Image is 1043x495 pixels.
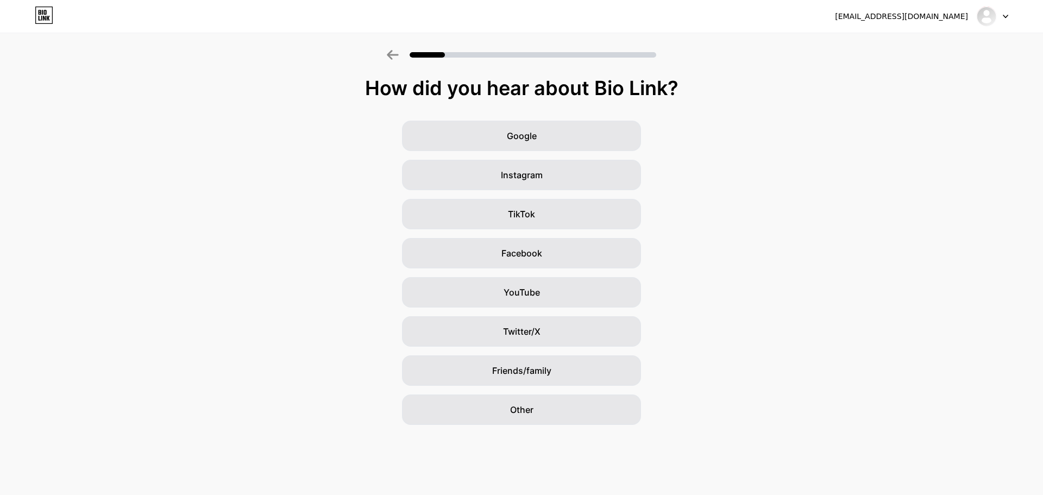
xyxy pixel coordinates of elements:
img: Thân Đức Nguyên [976,6,997,27]
div: How did you hear about Bio Link? [5,77,1038,99]
span: Twitter/X [503,325,541,338]
div: [EMAIL_ADDRESS][DOMAIN_NAME] [835,11,968,22]
span: Google [507,129,537,142]
span: Friends/family [492,364,551,377]
span: Other [510,403,533,416]
span: Instagram [501,168,543,181]
span: Facebook [501,247,542,260]
span: YouTube [504,286,540,299]
span: TikTok [508,208,535,221]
